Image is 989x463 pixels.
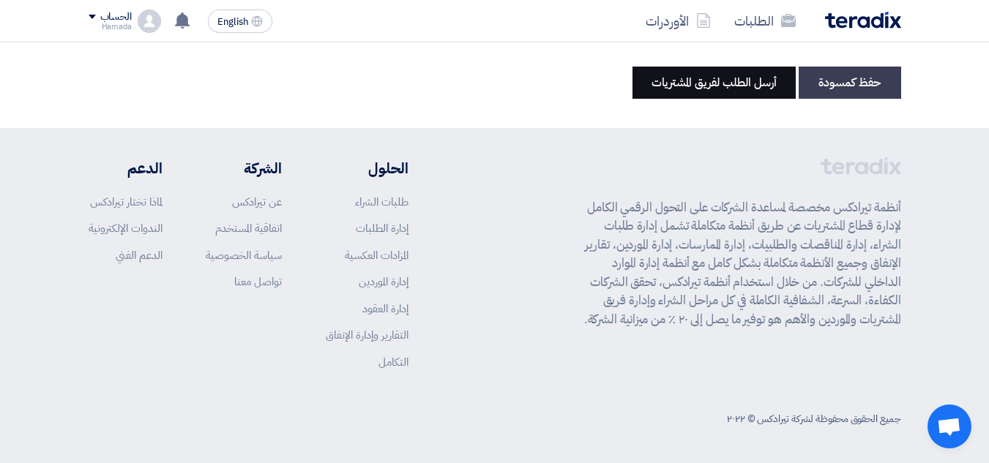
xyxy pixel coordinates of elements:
[90,194,163,210] a: لماذا تختار تيرادكس
[138,10,161,33] img: profile_test.png
[89,23,132,31] div: Hamada
[928,404,971,448] div: Open chat
[355,194,408,210] a: طلبات الشراء
[576,198,901,329] p: أنظمة تيرادكس مخصصة لمساعدة الشركات على التحول الرقمي الكامل لإدارة قطاع المشتريات عن طريق أنظمة ...
[232,194,282,210] a: عن تيرادكس
[378,354,408,370] a: التكامل
[89,157,163,179] li: الدعم
[217,17,248,27] span: English
[362,301,408,317] a: إدارة العقود
[116,247,163,263] a: الدعم الفني
[326,157,408,179] li: الحلول
[799,67,901,99] button: حفظ كمسودة
[359,274,408,290] a: إدارة الموردين
[632,67,796,99] button: أرسل الطلب لفريق المشتريات
[634,4,723,38] a: الأوردرات
[89,220,163,236] a: الندوات الإلكترونية
[215,220,282,236] a: اتفاقية المستخدم
[326,327,408,343] a: التقارير وإدارة الإنفاق
[825,12,901,29] img: Teradix logo
[206,247,282,263] a: سياسة الخصوصية
[727,411,900,426] div: جميع الحقوق محفوظة لشركة تيرادكس © ٢٠٢٢
[100,11,132,23] div: الحساب
[356,220,408,236] a: إدارة الطلبات
[208,10,272,33] button: English
[234,274,282,290] a: تواصل معنا
[723,4,807,38] a: الطلبات
[345,247,408,263] a: المزادات العكسية
[206,157,282,179] li: الشركة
